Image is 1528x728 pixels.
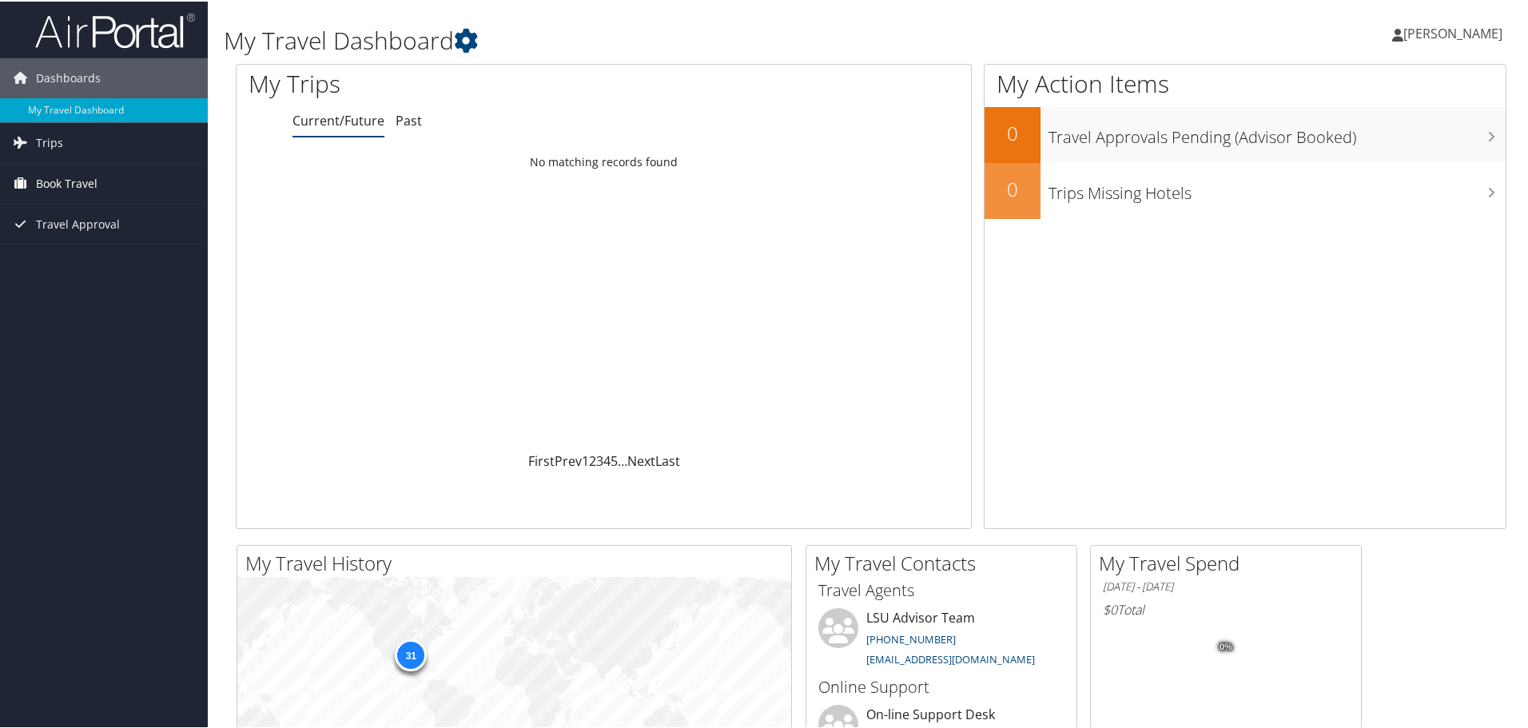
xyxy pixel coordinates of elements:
h1: My Travel Dashboard [224,22,1087,56]
a: Last [655,451,680,468]
h6: Total [1103,599,1349,617]
h1: My Trips [249,66,653,99]
h2: 0 [985,118,1041,145]
a: 1 [582,451,589,468]
a: Prev [555,451,582,468]
tspan: 0% [1220,641,1232,650]
span: Trips [36,121,63,161]
img: airportal-logo.png [35,10,195,48]
a: [EMAIL_ADDRESS][DOMAIN_NAME] [866,650,1035,665]
span: Travel Approval [36,203,120,243]
h2: My Travel History [245,548,791,575]
a: Current/Future [292,110,384,128]
td: No matching records found [237,146,971,175]
div: 31 [395,638,427,670]
li: LSU Advisor Team [810,607,1072,672]
a: [PERSON_NAME] [1392,8,1518,56]
a: Next [627,451,655,468]
h2: My Travel Contacts [814,548,1076,575]
a: 2 [589,451,596,468]
span: Dashboards [36,57,101,97]
h2: 0 [985,174,1041,201]
a: 0Travel Approvals Pending (Advisor Booked) [985,105,1506,161]
a: [PHONE_NUMBER] [866,631,956,645]
span: … [618,451,627,468]
a: Past [396,110,422,128]
h1: My Action Items [985,66,1506,99]
span: [PERSON_NAME] [1403,23,1502,41]
span: $0 [1103,599,1117,617]
h3: Online Support [818,674,1064,697]
a: 0Trips Missing Hotels [985,161,1506,217]
h3: Travel Agents [818,578,1064,600]
a: 4 [603,451,611,468]
h6: [DATE] - [DATE] [1103,578,1349,593]
h3: Trips Missing Hotels [1049,173,1506,203]
a: First [528,451,555,468]
a: 3 [596,451,603,468]
span: Book Travel [36,162,97,202]
a: 5 [611,451,618,468]
h3: Travel Approvals Pending (Advisor Booked) [1049,117,1506,147]
h2: My Travel Spend [1099,548,1361,575]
